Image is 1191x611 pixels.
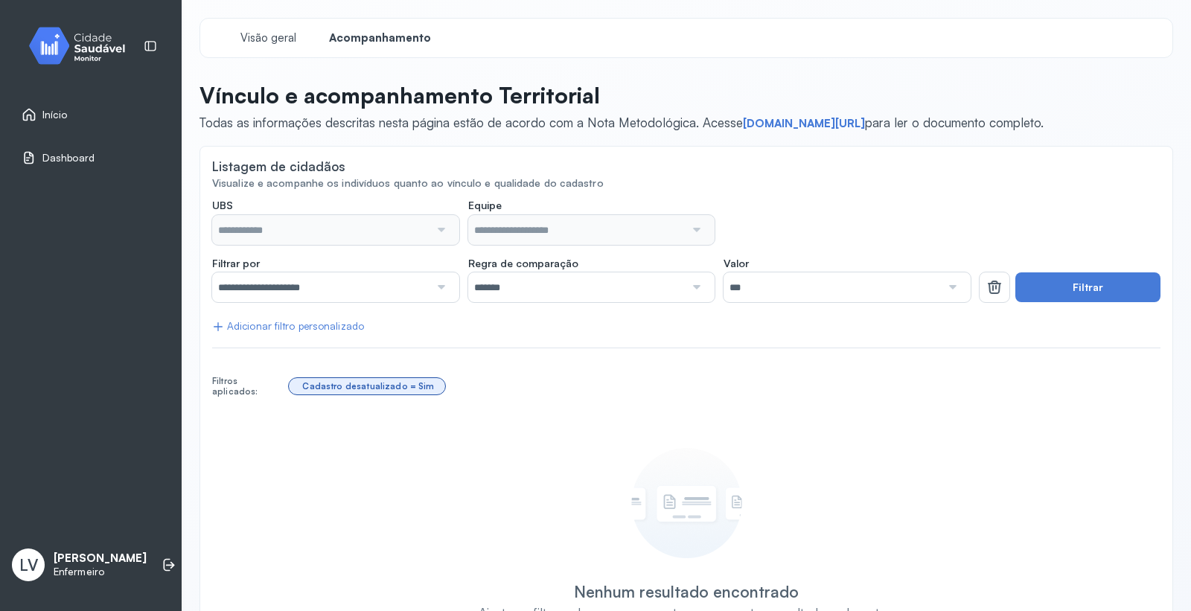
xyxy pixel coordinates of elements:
div: Visualize e acompanhe os indivíduos quanto ao vínculo e qualidade do cadastro [212,177,1160,190]
span: Regra de comparação [468,257,578,270]
span: Filtrar por [212,257,260,270]
span: Acompanhamento [329,31,431,45]
span: UBS [212,199,233,212]
p: Enfermeiro [54,566,147,578]
p: [PERSON_NAME] [54,551,147,566]
div: Filtros aplicados: [212,376,283,397]
span: Valor [724,257,749,270]
div: Adicionar filtro personalizado [212,320,364,333]
a: [DOMAIN_NAME][URL] [743,116,865,131]
div: Cadastro desatualizado = Sim [302,381,434,391]
span: Visão geral [240,31,296,45]
div: Nenhum resultado encontrado [574,582,799,601]
button: Filtrar [1015,272,1160,302]
span: Equipe [468,199,502,212]
div: Listagem de cidadãos [212,159,345,174]
span: Dashboard [42,152,95,164]
img: Imagem de empty state [631,448,742,558]
a: Dashboard [22,150,160,165]
span: Todas as informações descritas nesta página estão de acordo com a Nota Metodológica. Acesse para ... [199,115,1044,130]
span: Início [42,109,68,121]
span: LV [19,555,38,575]
a: Início [22,107,160,122]
p: Vínculo e acompanhamento Territorial [199,82,1044,109]
img: monitor.svg [16,24,150,68]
